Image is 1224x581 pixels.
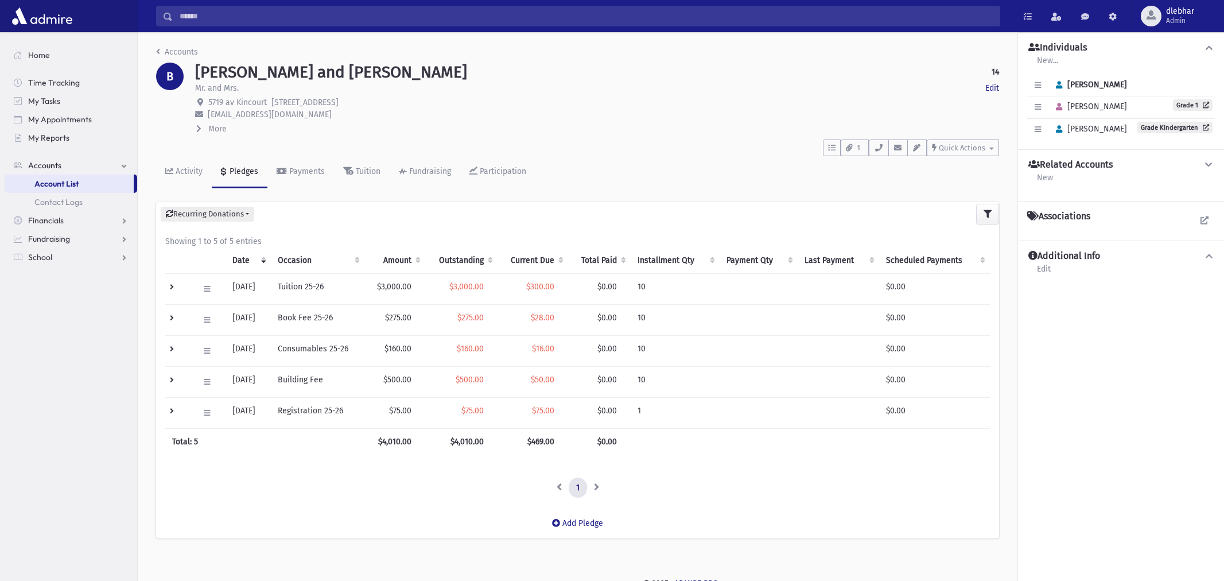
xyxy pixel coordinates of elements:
[5,129,137,147] a: My Reports
[353,166,380,176] div: Tuition
[543,509,612,537] a: Add Pledge
[271,98,339,107] span: [STREET_ADDRESS]
[5,248,137,266] a: School
[1028,159,1113,171] h4: Related Accounts
[28,114,92,125] span: My Appointments
[5,211,137,230] a: Financials
[531,313,554,323] span: $28.00
[407,166,451,176] div: Fundraising
[226,397,271,428] td: [DATE]
[5,73,137,92] a: Time Tracking
[5,110,137,129] a: My Appointments
[28,96,60,106] span: My Tasks
[1027,211,1090,222] h4: Associations
[195,82,239,94] p: Mr. and Mrs.
[271,366,364,397] td: Building Fee
[531,375,554,385] span: $50.00
[597,344,617,354] span: $0.00
[165,428,364,455] th: Total: 5
[631,273,720,304] td: 10
[841,140,869,156] button: 1
[1028,250,1100,262] h4: Additional Info
[28,252,52,262] span: School
[287,166,325,176] div: Payments
[5,92,137,110] a: My Tasks
[425,247,498,274] th: Outstanding: activate to sort column ascending
[28,234,70,244] span: Fundraising
[720,247,798,274] th: Payment Qty: activate to sort column ascending
[568,247,630,274] th: Total Paid: activate to sort column ascending
[449,282,484,292] span: $3,000.00
[798,247,879,274] th: Last Payment: activate to sort column ascending
[267,156,334,188] a: Payments
[195,63,467,82] h1: [PERSON_NAME] and [PERSON_NAME]
[1027,42,1215,54] button: Individuals
[208,110,332,119] span: [EMAIL_ADDRESS][DOMAIN_NAME]
[9,5,75,28] img: AdmirePro
[854,143,864,153] span: 1
[5,156,137,175] a: Accounts
[271,397,364,428] td: Registration 25-26
[5,175,134,193] a: Account List
[631,247,720,274] th: Installment Qty: activate to sort column ascending
[156,63,184,90] div: B
[992,66,999,78] strong: 14
[1027,250,1215,262] button: Additional Info
[5,193,137,211] a: Contact Logs
[208,98,267,107] span: 5719 av Kincourt
[879,397,990,428] td: $0.00
[532,406,554,416] span: $75.00
[156,46,198,63] nav: breadcrumb
[173,6,1000,26] input: Search
[34,197,83,207] span: Contact Logs
[631,304,720,335] td: 10
[364,247,425,274] th: Amount: activate to sort column ascending
[879,304,990,335] td: $0.00
[1036,171,1054,192] a: New
[334,156,390,188] a: Tuition
[1173,99,1213,111] a: Grade 1
[28,133,69,143] span: My Reports
[631,366,720,397] td: 10
[5,46,137,64] a: Home
[460,156,535,188] a: Participation
[364,335,425,366] td: $160.00
[390,156,460,188] a: Fundraising
[879,335,990,366] td: $0.00
[526,282,554,292] span: $300.00
[28,160,61,171] span: Accounts
[568,428,630,455] th: $0.00
[532,344,554,354] span: $16.00
[597,406,617,416] span: $0.00
[457,313,484,323] span: $275.00
[28,215,64,226] span: Financials
[28,78,80,88] span: Time Tracking
[631,397,720,428] td: 1
[34,179,79,189] span: Account List
[364,304,425,335] td: $275.00
[271,335,364,366] td: Consumables 25-26
[457,344,484,354] span: $160.00
[1027,159,1215,171] button: Related Accounts
[597,282,617,292] span: $0.00
[364,428,425,455] th: $4,010.00
[5,230,137,248] a: Fundraising
[1036,262,1051,283] a: Edit
[156,47,198,57] a: Accounts
[271,304,364,335] td: Book Fee 25-26
[456,375,484,385] span: $500.00
[28,50,50,60] span: Home
[879,366,990,397] td: $0.00
[597,375,617,385] span: $0.00
[927,140,999,156] button: Quick Actions
[271,247,364,274] th: Occasion : activate to sort column ascending
[879,273,990,304] td: $0.00
[1166,16,1194,25] span: Admin
[271,273,364,304] td: Tuition 25-26
[425,428,498,455] th: $4,010.00
[597,313,617,323] span: $0.00
[1137,122,1213,133] a: Grade Kindergarten
[226,366,271,397] td: [DATE]
[939,144,985,152] span: Quick Actions
[1166,7,1194,16] span: dlebhar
